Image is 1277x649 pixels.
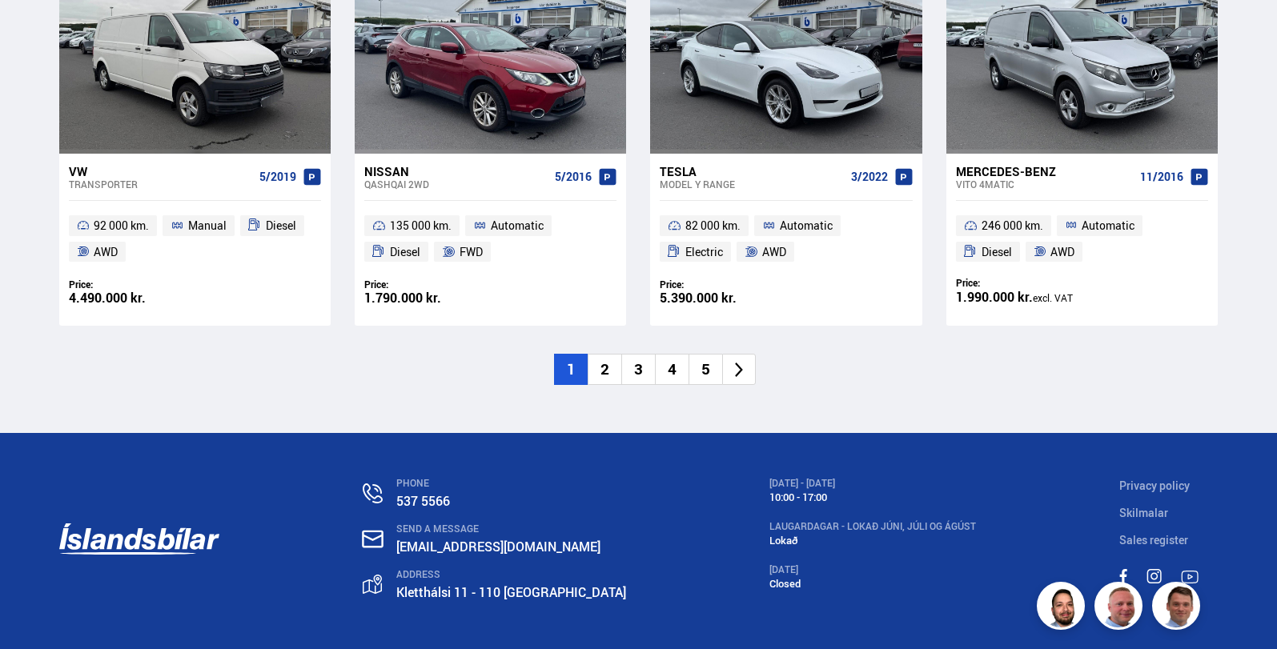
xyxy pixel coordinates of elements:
div: SEND A MESSAGE [396,523,626,535]
span: AWD [94,242,118,262]
div: Vito 4MATIC [956,178,1134,190]
a: Kletthálsi 11 - 110 [GEOGRAPHIC_DATA] [396,583,626,601]
a: 537 5566 [396,492,450,510]
div: PHONE [396,478,626,489]
a: Nissan Qashqai 2WD 5/2016 135 000 km. Automatic Diesel FWD Price: 1.790.000 kr. [355,154,626,327]
div: LAUGARDAGAR - Lokað Júni, Júli og Ágúst [769,521,976,532]
span: Diesel [390,242,420,262]
span: Diesel [982,242,1012,262]
span: FWD [460,242,483,262]
div: Price: [956,277,1083,289]
div: 5.390.000 kr. [660,291,786,305]
a: Mercedes-Benz Vito 4MATIC 11/2016 246 000 km. Automatic Diesel AWD Price: 1.990.000 kr.excl. VAT [946,154,1218,327]
div: Price: [660,278,786,290]
span: 135 000 km. [390,216,452,235]
div: Mercedes-Benz [956,164,1134,178]
span: excl. VAT [1033,291,1073,304]
div: [DATE] - [DATE] [769,478,976,489]
div: [DATE] [769,564,976,575]
button: Open LiveChat chat widget [13,6,61,54]
div: Transporter [69,178,253,190]
span: 3/2022 [851,170,888,183]
li: 4 [655,354,689,385]
span: 5/2016 [555,170,592,183]
div: Price: [364,278,491,290]
img: nhp88E3Fdnt1Opn2.png [1039,584,1087,632]
span: Diesel [266,216,296,235]
div: Price: [69,278,195,290]
a: VW Transporter 5/2019 92 000 km. Manual Diesel AWD Price: 4.490.000 kr. [59,154,331,327]
span: Manual [188,216,227,235]
img: nHj8e-n-aHgjukTg.svg [362,530,384,548]
img: siFngHWaQ9KaOqBr.png [1097,584,1145,632]
li: 2 [588,354,621,385]
div: Tesla [660,164,844,178]
div: ADDRESS [396,569,626,580]
div: Lokað [769,535,976,547]
li: 3 [621,354,655,385]
a: Skilmalar [1119,505,1168,520]
span: 11/2016 [1140,170,1183,183]
a: Sales register [1119,532,1188,547]
div: 1.790.000 kr. [364,291,491,305]
div: 10:00 - 17:00 [769,491,976,503]
a: Tesla Model Y RANGE 3/2022 82 000 km. Automatic Electric AWD Price: 5.390.000 kr. [650,154,922,327]
img: gp4YpyYFnEr45R34.svg [363,575,382,595]
span: Automatic [1082,216,1134,235]
span: Automatic [491,216,544,235]
div: 1.990.000 kr. [956,290,1083,305]
img: FbJEzSuNWCJXmdc-.webp [1155,584,1203,632]
span: Electric [685,242,723,262]
span: 82 000 km. [685,216,741,235]
span: 5/2019 [259,170,296,183]
img: n0V2lOsqF3l1V2iz.svg [363,483,383,503]
div: Nissan [364,164,548,178]
div: VW [69,164,253,178]
a: Privacy policy [1119,478,1190,493]
li: 1 [554,354,588,385]
div: 4.490.000 kr. [69,291,195,305]
span: 92 000 km. [94,216,149,235]
li: 5 [689,354,722,385]
a: [EMAIL_ADDRESS][DOMAIN_NAME] [396,538,600,555]
div: Model Y RANGE [660,178,844,190]
div: Qashqai 2WD [364,178,548,190]
span: AWD [762,242,786,262]
span: Automatic [780,216,833,235]
div: Closed [769,578,976,590]
span: AWD [1050,242,1074,262]
span: 246 000 km. [982,216,1043,235]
